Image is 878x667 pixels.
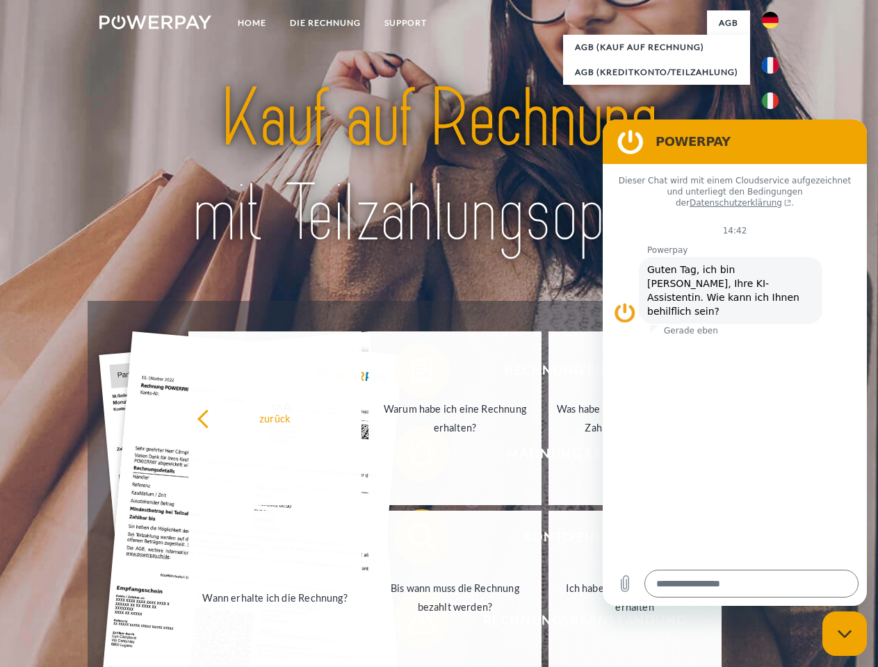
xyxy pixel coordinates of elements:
[377,400,533,437] div: Warum habe ich eine Rechnung erhalten?
[707,10,750,35] a: agb
[563,60,750,85] a: AGB (Kreditkonto/Teilzahlung)
[557,400,713,437] div: Was habe ich noch offen, ist meine Zahlung eingegangen?
[762,12,779,28] img: de
[278,10,373,35] a: DIE RECHNUNG
[133,67,745,266] img: title-powerpay_de.svg
[762,92,779,109] img: it
[822,611,867,656] iframe: Schaltfläche zum Öffnen des Messaging-Fensters; Konversation läuft
[373,10,439,35] a: SUPPORT
[762,57,779,74] img: fr
[557,579,713,616] div: Ich habe nur eine Teillieferung erhalten
[548,331,722,505] a: Was habe ich noch offen, ist meine Zahlung eingegangen?
[99,15,211,29] img: logo-powerpay-white.svg
[603,120,867,606] iframe: Messaging-Fenster
[377,579,533,616] div: Bis wann muss die Rechnung bezahlt werden?
[563,35,750,60] a: AGB (Kauf auf Rechnung)
[197,588,353,607] div: Wann erhalte ich die Rechnung?
[197,409,353,427] div: zurück
[226,10,278,35] a: Home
